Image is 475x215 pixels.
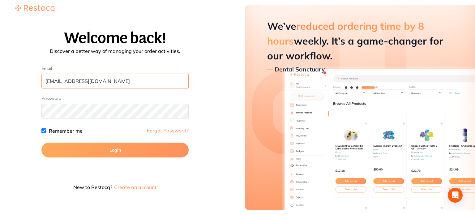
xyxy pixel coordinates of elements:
h1: Welcome back! [7,30,223,46]
aside: Hero [245,5,475,210]
button: Create an account [113,185,157,190]
label: Password [41,96,61,101]
a: Forgot Password? [147,128,189,133]
div: Open Intercom Messenger [448,188,463,203]
img: Restocq preview [245,5,475,210]
input: Enter your email [41,74,189,88]
label: Remember me [49,128,83,133]
button: Login [41,143,189,157]
img: Restocq [15,5,54,12]
p: New to Restocq? [41,185,189,190]
label: Email [41,66,189,71]
iframe: Sign in with Google Button [38,164,106,178]
p: Discover a better way of managing your order activities. [7,49,223,54]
